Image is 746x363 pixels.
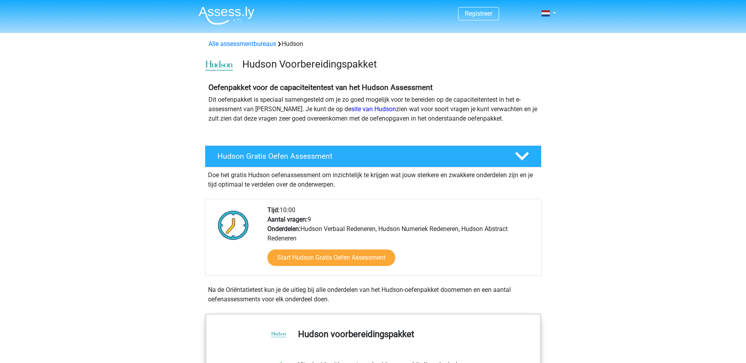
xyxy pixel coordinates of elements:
a: Alle assessmentbureaus [208,40,276,48]
img: Assessly [199,6,254,25]
h3: Hudson Voorbereidingspakket [242,58,535,70]
b: Oefenpakket voor de capaciteitentest van het Hudson Assessment [208,83,433,92]
img: cefd0e47479f4eb8e8c001c0d358d5812e054fa8.png [205,60,233,71]
b: Aantal vragen: [267,216,308,223]
h4: Hudson Gratis Oefen Assessment [217,152,502,161]
a: Hudson Gratis Oefen Assessment [202,145,545,167]
div: Hudson [205,39,541,49]
div: Doe het gratis Hudson oefenassessment om inzichtelijk te krijgen wat jouw sterkere en zwakkere on... [205,167,542,189]
img: Klok [214,205,253,245]
b: Tijd: [267,206,280,214]
p: Dit oefenpakket is speciaal samengesteld om je zo goed mogelijk voor te bereiden op de capaciteit... [208,95,538,123]
a: Registreer [465,10,492,17]
b: Onderdelen: [267,225,300,233]
a: Start Hudson Gratis Oefen Assessment [267,249,395,266]
div: 10:00 9 Hudson Verbaal Redeneren, Hudson Numeriek Redeneren, Hudson Abstract Redeneren [262,205,541,275]
a: site van Hudson [351,105,396,113]
div: Na de Oriëntatietest kun je de uitleg bij alle onderdelen van het Hudson-oefenpakket doornemen en... [205,285,542,304]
